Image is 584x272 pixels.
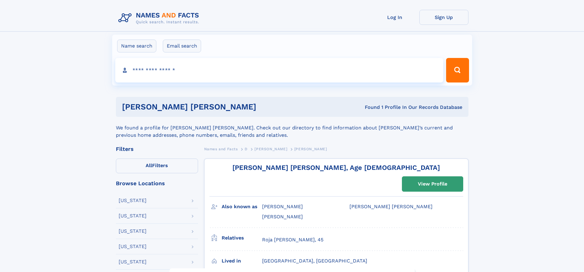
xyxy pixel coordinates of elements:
[204,145,238,153] a: Names and Facts
[254,147,287,151] span: [PERSON_NAME]
[116,181,198,186] div: Browse Locations
[122,103,311,111] h1: [PERSON_NAME] [PERSON_NAME]
[222,201,262,212] h3: Also known as
[262,236,323,243] a: Roja [PERSON_NAME], 45
[418,177,447,191] div: View Profile
[446,58,469,82] button: Search Button
[116,117,468,139] div: We found a profile for [PERSON_NAME] [PERSON_NAME]. Check out our directory to find information a...
[370,10,419,25] a: Log In
[311,104,462,111] div: Found 1 Profile In Our Records Database
[402,177,463,191] a: View Profile
[115,58,444,82] input: search input
[163,40,201,52] label: Email search
[119,213,147,218] div: [US_STATE]
[117,40,156,52] label: Name search
[245,147,248,151] span: D
[119,259,147,264] div: [US_STATE]
[262,258,367,264] span: [GEOGRAPHIC_DATA], [GEOGRAPHIC_DATA]
[146,163,152,168] span: All
[245,145,248,153] a: D
[294,147,327,151] span: [PERSON_NAME]
[222,233,262,243] h3: Relatives
[262,214,303,220] span: [PERSON_NAME]
[232,164,440,171] a: [PERSON_NAME] [PERSON_NAME], Age [DEMOGRAPHIC_DATA]
[116,10,204,26] img: Logo Names and Facts
[119,229,147,234] div: [US_STATE]
[262,204,303,209] span: [PERSON_NAME]
[349,204,433,209] span: [PERSON_NAME] [PERSON_NAME]
[119,198,147,203] div: [US_STATE]
[116,146,198,152] div: Filters
[419,10,468,25] a: Sign Up
[119,244,147,249] div: [US_STATE]
[222,256,262,266] h3: Lived in
[116,159,198,173] label: Filters
[254,145,287,153] a: [PERSON_NAME]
